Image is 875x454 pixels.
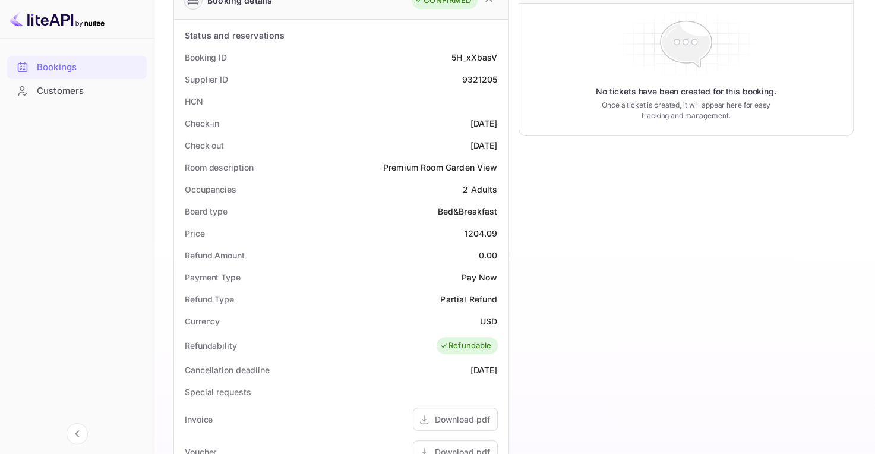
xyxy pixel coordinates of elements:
ya-tr-span: Customers [37,84,84,98]
ya-tr-span: Board type [185,206,228,216]
ya-tr-span: Invoice [185,414,213,424]
ya-tr-span: Partial Refund [440,294,497,304]
a: Bookings [7,56,147,78]
div: [DATE] [470,364,498,376]
ya-tr-span: Refundability [185,340,237,351]
ya-tr-span: Status and reservations [185,30,285,40]
div: 9321205 [462,73,497,86]
ya-tr-span: Price [185,228,205,238]
ya-tr-span: USD [480,316,497,326]
ya-tr-span: Refundable [448,340,492,352]
div: 1204.09 [464,227,497,239]
div: [DATE] [470,139,498,152]
ya-tr-span: Premium Room Garden View [383,162,498,172]
ya-tr-span: HCN [185,96,203,106]
ya-tr-span: Special requests [185,387,251,397]
ya-tr-span: Room description [185,162,253,172]
ya-tr-span: 2 Adults [463,184,497,194]
ya-tr-span: Booking ID [185,52,227,62]
ya-tr-span: Payment Type [185,272,241,282]
a: Customers [7,80,147,102]
ya-tr-span: Bookings [37,61,77,74]
div: 0.00 [479,249,498,261]
ya-tr-span: Check out [185,140,224,150]
ya-tr-span: Bed&Breakfast [438,206,498,216]
ya-tr-span: Refund Amount [185,250,245,260]
div: Bookings [7,56,147,79]
button: Collapse navigation [67,423,88,444]
img: LiteAPI logo [10,10,105,29]
ya-tr-span: Once a ticket is created, it will appear here for easy tracking and management. [596,100,775,121]
ya-tr-span: Supplier ID [185,74,228,84]
ya-tr-span: 5H_xXbasV [451,52,497,62]
ya-tr-span: Pay Now [461,272,497,282]
ya-tr-span: Refund Type [185,294,234,304]
ya-tr-span: Check-in [185,118,219,128]
ya-tr-span: Cancellation deadline [185,365,270,375]
ya-tr-span: No tickets have been created for this booking. [596,86,776,97]
ya-tr-span: Download pdf [435,414,490,424]
ya-tr-span: Currency [185,316,220,326]
div: Customers [7,80,147,103]
div: [DATE] [470,117,498,130]
ya-tr-span: Occupancies [185,184,236,194]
